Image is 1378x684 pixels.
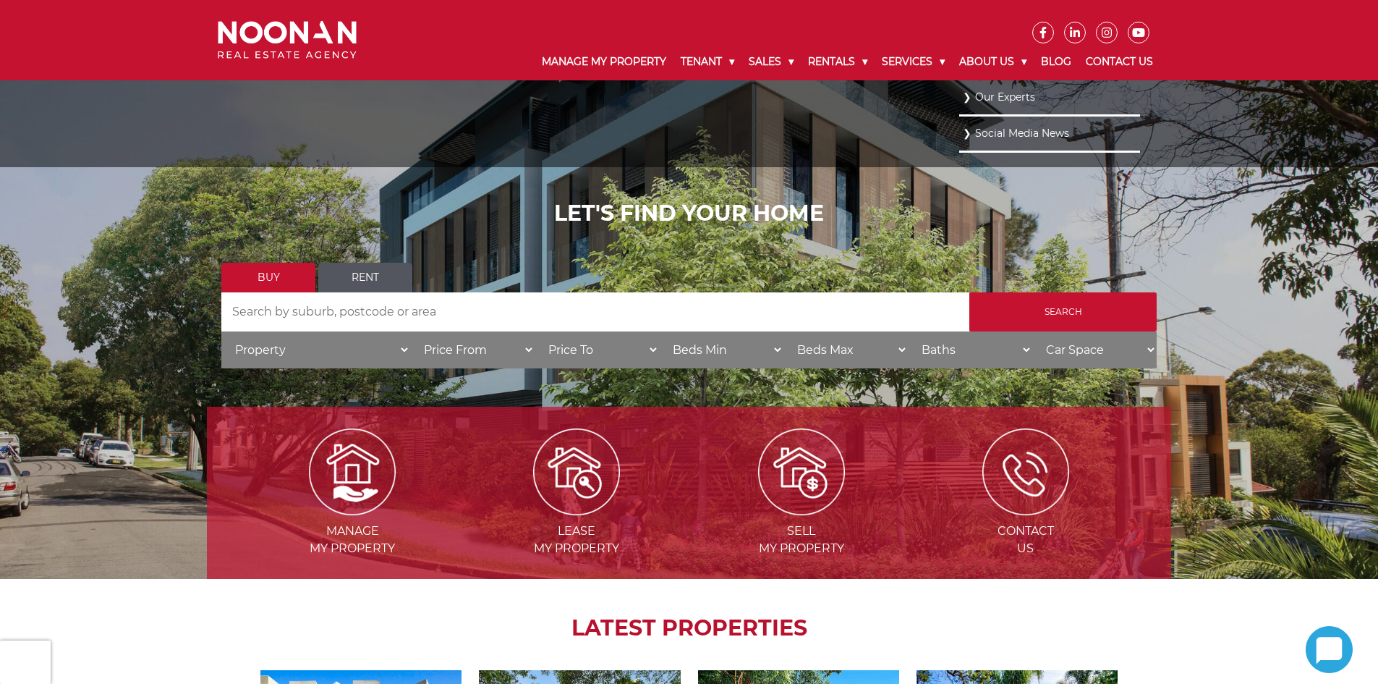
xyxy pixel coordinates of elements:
input: Search by suburb, postcode or area [221,292,969,332]
a: Contact Us [1079,43,1160,80]
a: Sales [741,43,801,80]
img: Manage my Property [309,428,396,515]
a: Manage my Property Managemy Property [242,464,463,555]
span: Manage my Property [242,523,463,557]
span: Contact Us [915,523,1136,557]
a: Lease my property Leasemy Property [466,464,687,555]
span: Lease my Property [466,523,687,557]
a: Manage My Property [535,43,673,80]
a: Rentals [801,43,875,80]
a: Rent [318,263,412,292]
a: Buy [221,263,315,292]
img: Noonan Real Estate Agency [218,21,357,59]
a: ICONS ContactUs [915,464,1136,555]
a: Services [875,43,952,80]
h2: LATEST PROPERTIES [243,615,1135,641]
a: Social Media News [963,124,1136,143]
img: Sell my property [758,428,845,515]
input: Search [969,292,1157,332]
span: Sell my Property [691,523,912,557]
a: Tenant [673,43,741,80]
img: Lease my property [533,428,620,515]
a: Our Experts [963,88,1136,107]
a: About Us [952,43,1034,80]
a: Sell my property Sellmy Property [691,464,912,555]
a: Blog [1034,43,1079,80]
h1: LET'S FIND YOUR HOME [221,200,1157,227]
img: ICONS [982,428,1069,515]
